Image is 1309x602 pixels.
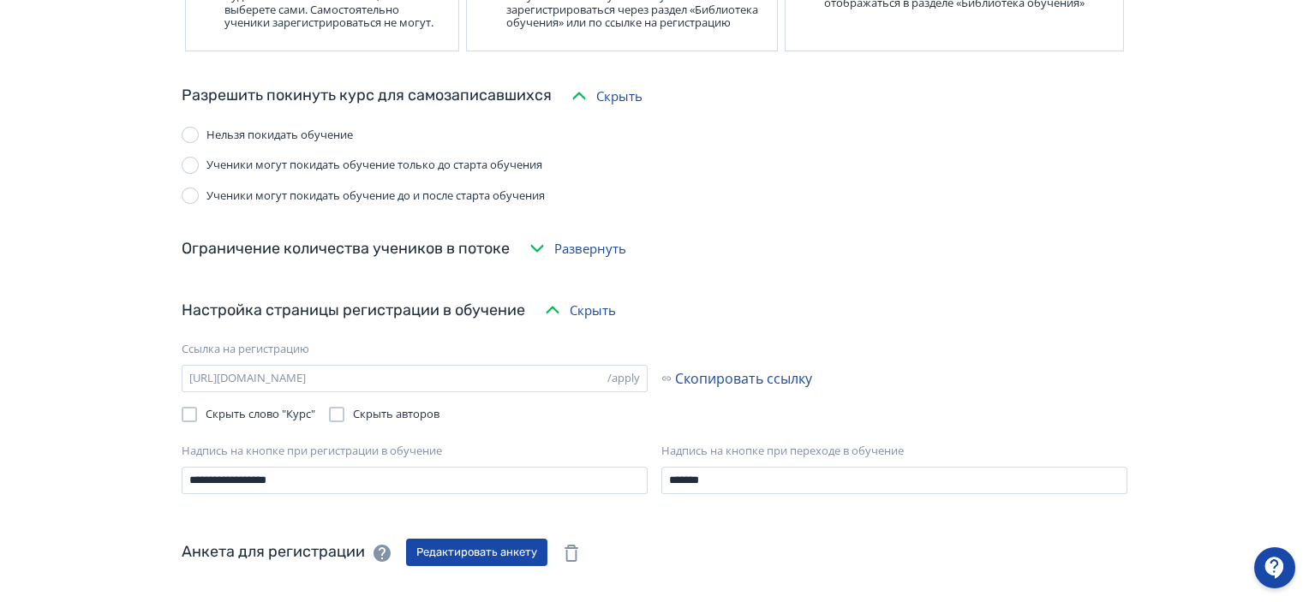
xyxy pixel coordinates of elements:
div: Настройка страницы регистрации в обучение [182,299,525,322]
div: Анкета для регистрации [182,540,392,563]
label: Надпись на кнопке при переходе в обучение [661,443,904,460]
div: Ученики могут покидать обучение только до старта обучения [206,157,542,174]
div: Нельзя покидать обучение [206,127,353,144]
div: Ученики могут покидать обучение до и после старта обучения [206,188,545,205]
span: Развернуть [554,239,626,259]
span: Скрыть слово "Курс" [206,406,315,423]
div: Ограничение количества учеников в потоке [182,237,510,260]
a: Скопировать ссылку [661,368,1127,389]
label: Надпись на кнопке при регистрации в обучение [182,443,442,460]
div: /apply [607,370,647,387]
button: Скрыть [565,79,646,113]
button: Развернуть [523,231,630,265]
div: [URL][DOMAIN_NAME] [182,370,306,387]
label: Ссылка на регистрацию [182,341,309,358]
div: Разрешить покинуть курс для самозаписавшихся [182,84,552,107]
button: Редактировать анкету [406,539,547,566]
span: Скрыть авторов [353,406,439,423]
span: Скрыть [596,86,643,106]
button: Скрыть [539,293,619,327]
span: Скрыть [570,301,616,320]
